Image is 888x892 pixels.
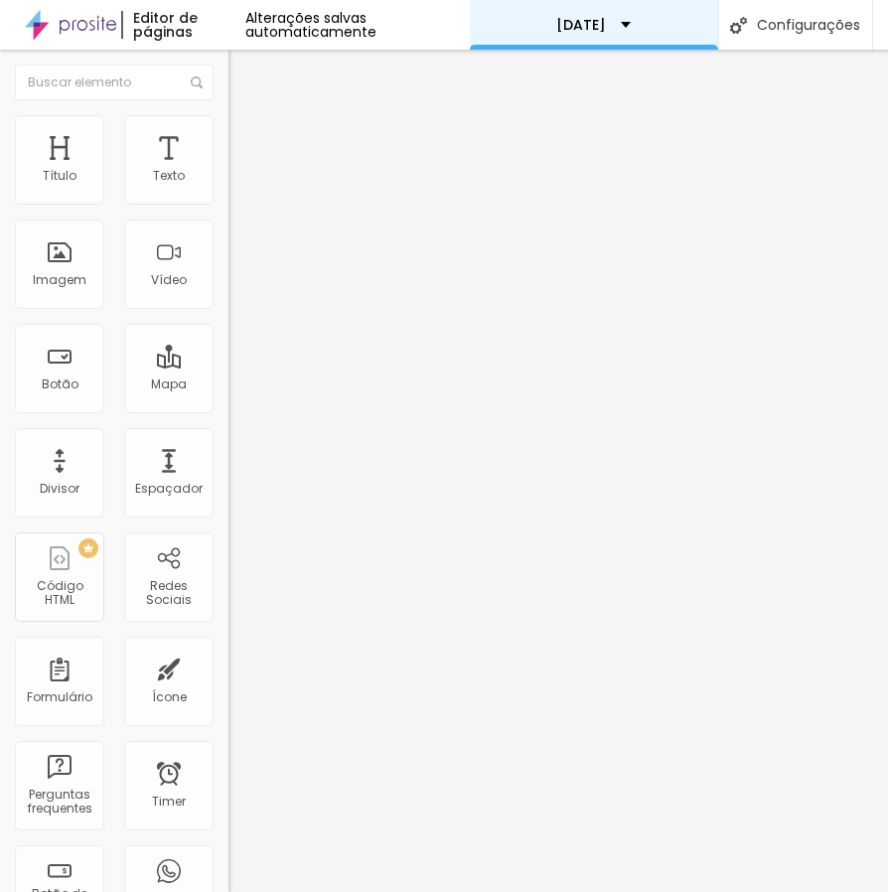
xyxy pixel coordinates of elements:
input: Buscar elemento [15,65,214,100]
img: Icone [730,17,747,34]
div: Timer [152,795,186,809]
div: Perguntas frequentes [20,788,98,817]
div: Título [43,169,76,183]
img: Icone [191,76,203,88]
div: Redes Sociais [129,579,208,608]
div: Vídeo [151,273,187,287]
div: Espaçador [135,482,203,496]
div: Imagem [33,273,86,287]
div: Código HTML [20,579,98,608]
div: Formulário [27,690,92,704]
div: Mapa [151,377,187,391]
div: Editor de páginas [121,11,245,39]
div: Texto [153,169,185,183]
div: Ícone [152,690,187,704]
div: Botão [42,377,78,391]
div: Divisor [40,482,79,496]
p: [DATE] [556,18,606,32]
div: Alterações salvas automaticamente [245,11,470,39]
